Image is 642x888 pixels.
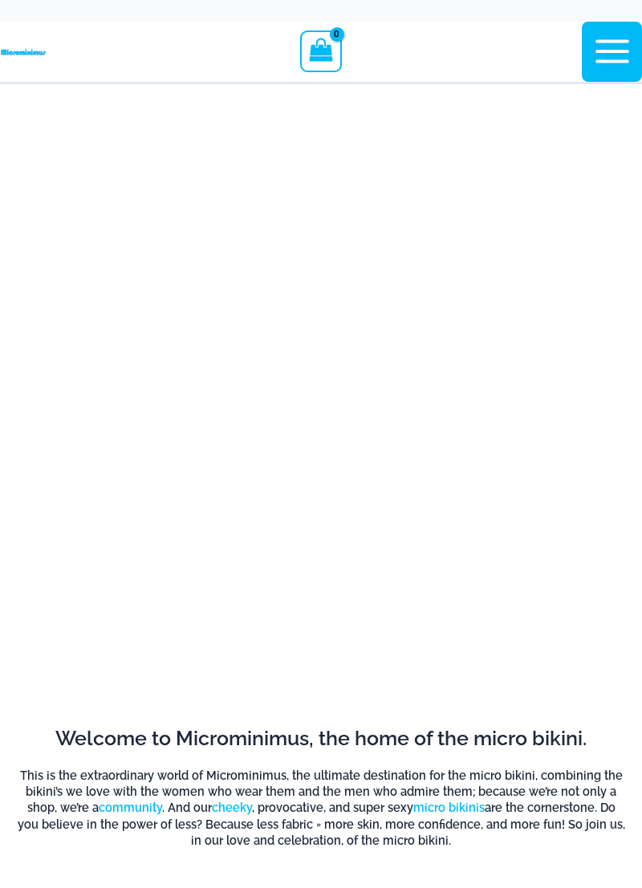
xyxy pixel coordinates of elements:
[212,801,252,814] a: cheeky
[16,768,626,849] h6: This is the extraordinary world of Microminimus, the ultimate destination for the micro bikini, c...
[413,801,485,814] a: micro bikinis
[99,801,162,814] a: community
[300,30,341,72] a: View Shopping Cart, empty
[16,725,626,752] h2: Welcome to Microminimus, the home of the micro bikini.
